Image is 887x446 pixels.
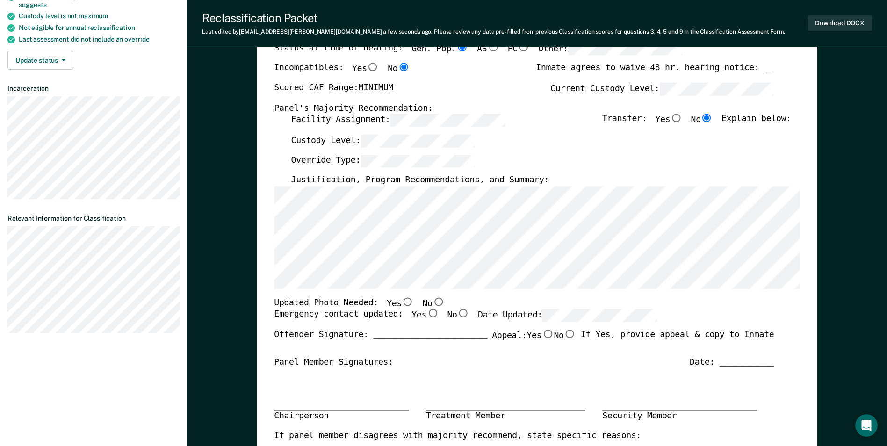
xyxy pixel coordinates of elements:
label: Override Type: [291,155,475,167]
button: Update status [7,51,73,70]
span: suggests [19,1,47,8]
label: No [388,63,410,75]
label: No [554,330,576,342]
span: override [124,36,150,43]
input: Yes [426,309,439,318]
iframe: Intercom live chat [855,414,878,437]
div: Last edited by [EMAIL_ADDRESS][PERSON_NAME][DOMAIN_NAME] . Please review any data pre-filled from... [202,29,785,35]
input: No [457,309,469,318]
input: AS [487,43,499,51]
input: PC [518,43,530,51]
label: If panel member disagrees with majority recommend, state specific reasons: [274,431,641,442]
label: Facility Assignment: [291,114,505,127]
input: No [397,63,410,72]
input: Current Custody Level: [659,83,774,95]
div: Updated Photo Needed: [274,297,445,309]
span: reclassification [87,24,135,31]
label: Current Custody Level: [550,83,774,95]
label: Gen. Pop. [411,43,469,56]
div: Security Member [602,410,757,423]
input: Yes [670,114,682,122]
span: maximum [79,12,108,20]
div: Incompatibles: [274,63,410,83]
div: Treatment Member [426,410,585,423]
label: No [691,114,713,127]
input: Other: [568,43,683,56]
span: a few seconds ago [383,29,431,35]
input: Yes [367,63,379,72]
label: AS [477,43,499,56]
div: Custody level is not [19,12,180,20]
input: No [701,114,713,122]
div: Last assessment did not include an [19,36,180,43]
label: Appeal: [492,330,576,349]
input: Custody Level: [361,135,475,147]
input: Yes [541,330,554,338]
label: Date Updated: [478,309,657,322]
input: Override Type: [361,155,475,167]
label: Yes [526,330,554,342]
label: No [447,309,469,322]
label: Justification, Program Recommendations, and Summary: [291,175,549,187]
label: Scored CAF Range: MINIMUM [274,83,393,95]
input: Date Updated: [542,309,657,322]
div: Inmate agrees to waive 48 hr. hearing notice: __ [536,63,774,83]
div: Panel Member Signatures: [274,357,393,368]
button: Download DOCX [808,15,872,31]
div: Transfer: Explain below: [602,114,791,135]
label: Yes [352,63,379,75]
dt: Incarceration [7,85,180,93]
input: Facility Assignment: [390,114,505,127]
div: Panel's Majority Recommendation: [274,103,774,114]
div: Offender Signature: _______________________ If Yes, provide appeal & copy to Inmate [274,330,774,357]
dt: Relevant Information for Classification [7,215,180,223]
div: Date: ___________ [690,357,774,368]
label: Custody Level: [291,135,475,147]
label: PC [507,43,529,56]
input: No [563,330,576,338]
div: Status at time of hearing: [274,43,683,64]
label: Yes [411,309,439,322]
label: Yes [655,114,682,127]
div: Reclassification Packet [202,11,785,25]
label: Yes [387,297,414,309]
label: Other: [538,43,683,56]
div: Emergency contact updated: [274,309,657,330]
label: No [422,297,444,309]
div: Not eligible for annual [19,24,180,32]
input: Gen. Pop. [456,43,468,51]
div: Chairperson [274,410,409,423]
input: No [432,297,444,306]
input: Yes [402,297,414,306]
